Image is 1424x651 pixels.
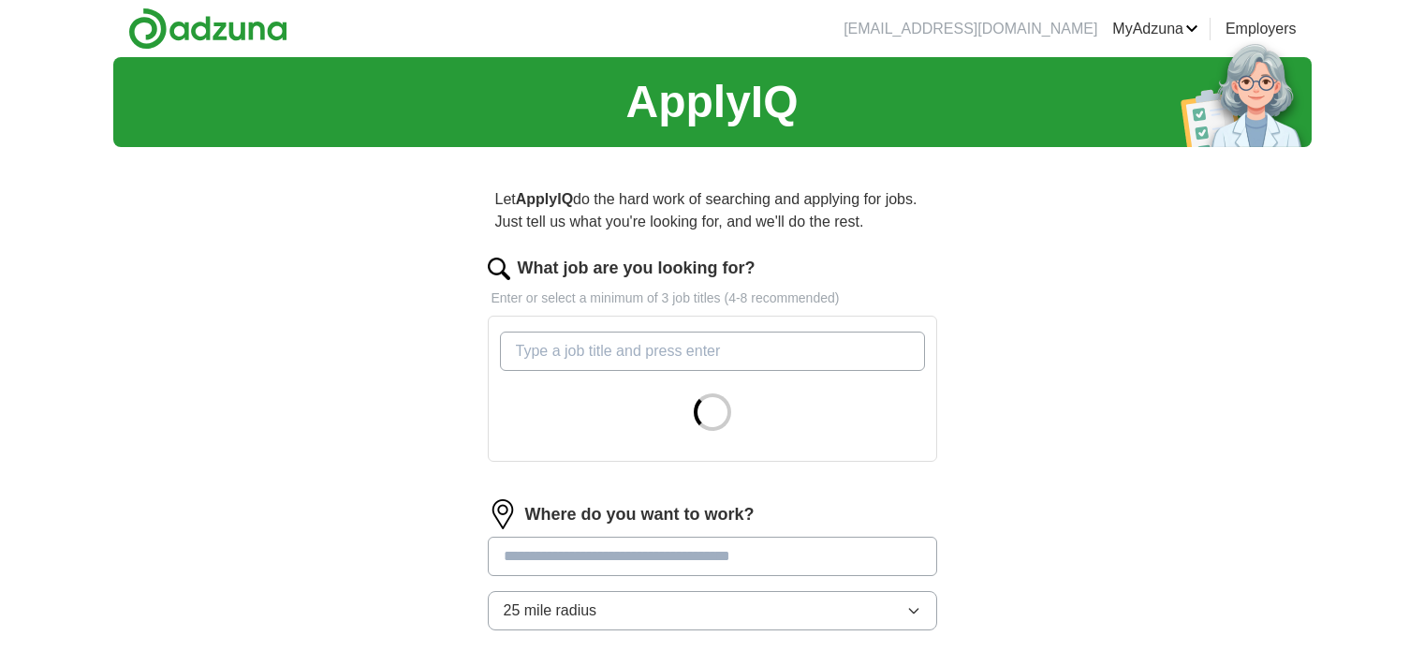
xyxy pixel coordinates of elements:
li: [EMAIL_ADDRESS][DOMAIN_NAME] [844,18,1097,40]
a: Employers [1226,18,1297,40]
label: What job are you looking for? [518,256,756,281]
p: Enter or select a minimum of 3 job titles (4-8 recommended) [488,289,937,308]
strong: ApplyIQ [516,191,573,207]
img: location.png [488,499,518,529]
h1: ApplyIQ [625,68,798,136]
input: Type a job title and press enter [500,332,925,371]
img: Adzuna logo [128,7,287,50]
span: 25 mile radius [504,599,597,622]
p: Let do the hard work of searching and applying for jobs. Just tell us what you're looking for, an... [488,181,937,241]
button: 25 mile radius [488,591,937,630]
img: search.png [488,258,510,280]
a: MyAdzuna [1112,18,1198,40]
label: Where do you want to work? [525,502,755,527]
